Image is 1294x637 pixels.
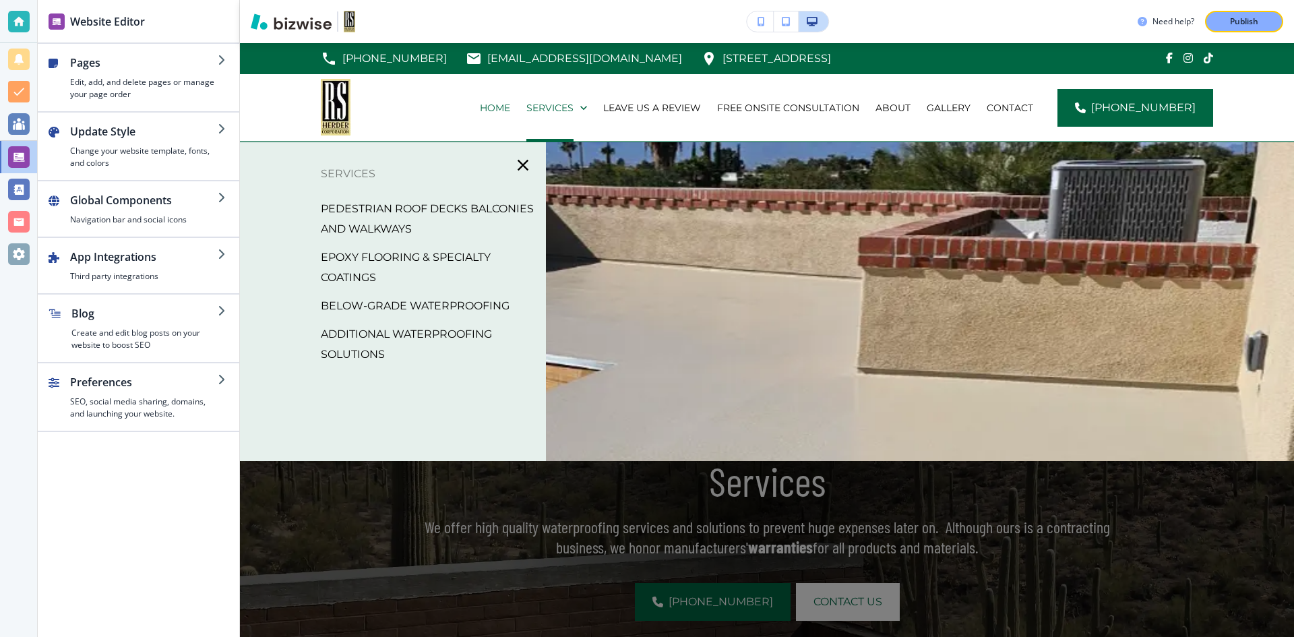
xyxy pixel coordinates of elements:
[70,270,218,282] h4: Third party integrations
[480,101,510,115] p: HOME
[70,123,218,140] h2: Update Style
[321,324,535,365] p: ADDITIONAL WATERPROOFING SOLUTIONS
[70,396,218,420] h4: SEO, social media sharing, domains, and launching your website.
[70,214,218,226] h4: Navigation bar and social icons
[875,101,911,115] p: ABOUT
[70,192,218,208] h2: Global Components
[240,164,546,184] p: SERVICES
[70,374,218,390] h2: Preferences
[1205,11,1283,32] button: Publish
[251,13,332,30] img: Bizwise Logo
[71,327,218,351] h4: Create and edit blog posts on your website to boost SEO
[38,44,239,111] button: PagesEdit, add, and delete pages or manage your page order
[49,13,65,30] img: editor icon
[342,49,447,69] p: [PHONE_NUMBER]
[987,101,1033,115] p: CONTACT
[526,101,574,115] p: SERVICES
[70,249,218,265] h2: App Integrations
[1152,16,1194,28] h3: Need help?
[344,11,355,32] img: Your Logo
[1230,16,1258,28] p: Publish
[1091,100,1196,116] span: [PHONE_NUMBER]
[70,76,218,100] h4: Edit, add, and delete pages or manage your page order
[38,113,239,180] button: Update StyleChange your website template, fonts, and colors
[321,247,535,288] p: EPOXY FLOORING & SPECIALTY COATINGS
[717,101,859,115] p: FREE ONSITE CONSULTATION
[70,145,218,169] h4: Change your website template, fonts, and colors
[722,49,831,69] p: [STREET_ADDRESS]
[321,199,535,239] p: PEDESTRIAN ROOF DECKS BALCONIES AND WALKWAYS
[71,305,218,322] h2: Blog
[927,101,970,115] p: GALLERY
[38,295,239,362] button: BlogCreate and edit blog posts on your website to boost SEO
[321,79,350,135] img: R S Herder Corporation
[38,238,239,293] button: App IntegrationsThird party integrations
[70,55,218,71] h2: Pages
[70,13,145,30] h2: Website Editor
[603,101,701,115] p: LEAVE US A REVIEW
[38,363,239,431] button: PreferencesSEO, social media sharing, domains, and launching your website.
[38,181,239,237] button: Global ComponentsNavigation bar and social icons
[487,49,682,69] p: [EMAIL_ADDRESS][DOMAIN_NAME]
[321,296,510,316] p: BELOW-GRADE WATERPROOFING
